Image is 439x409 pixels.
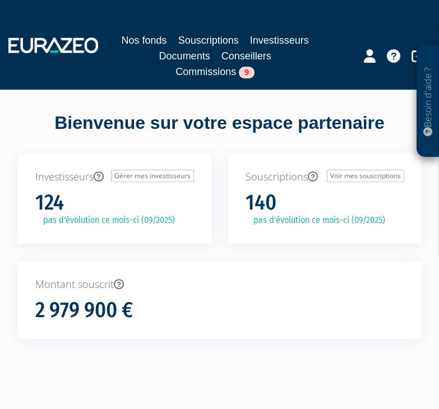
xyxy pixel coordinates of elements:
a: Gérer mes investisseurs [111,170,194,182]
a: Investisseurs [250,32,309,48]
a: Conseillers [221,48,271,64]
a: Commissions9 [175,64,255,80]
p: pas d'évolution ce mois-ci (09/2025) [35,214,175,227]
h1: 140 [246,191,276,215]
p: Souscriptions [246,170,404,184]
a: Documents [159,48,210,64]
img: 1732889491-logotype_eurazeo_blanc_rvb.png [8,38,98,53]
span: 9 [239,67,255,78]
a: Souscriptions [178,32,239,48]
h1: 2 979 900 € [35,299,133,322]
p: pas d'évolution ce mois-ci (09/2025) [246,214,385,227]
p: Besoin d'aide ? [422,51,435,152]
p: Investisseurs [35,170,194,184]
a: Voir mes souscriptions [327,170,404,182]
p: Montant souscrit [35,277,404,292]
div: Bienvenue sur votre espace partenaire [10,110,430,154]
a: Nos fonds [122,32,167,48]
h1: 124 [35,191,64,215]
